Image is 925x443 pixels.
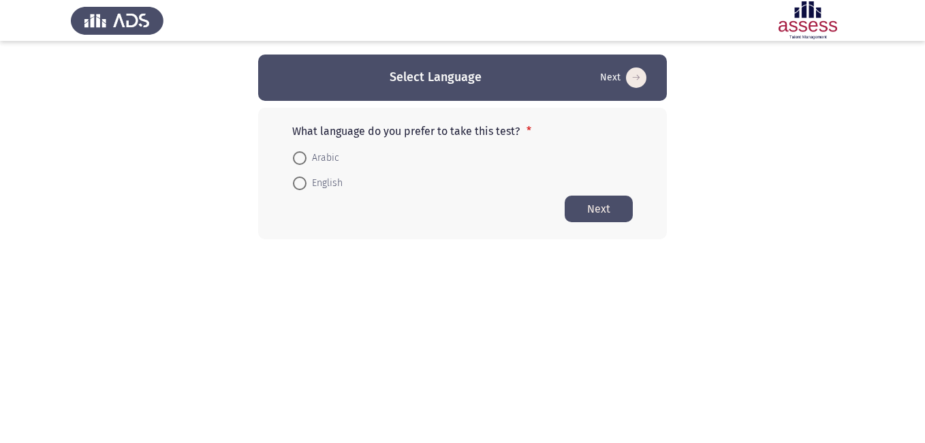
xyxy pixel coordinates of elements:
span: Arabic [307,150,339,166]
button: Start assessment [596,67,650,89]
h3: Select Language [390,69,482,86]
button: Start assessment [565,196,633,222]
img: Assessment logo of ASSESS Focus 4 Module Assessment (EN/AR) (Basic - IB) [762,1,854,40]
img: Assess Talent Management logo [71,1,163,40]
span: English [307,175,343,192]
p: What language do you prefer to take this test? [292,125,633,138]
